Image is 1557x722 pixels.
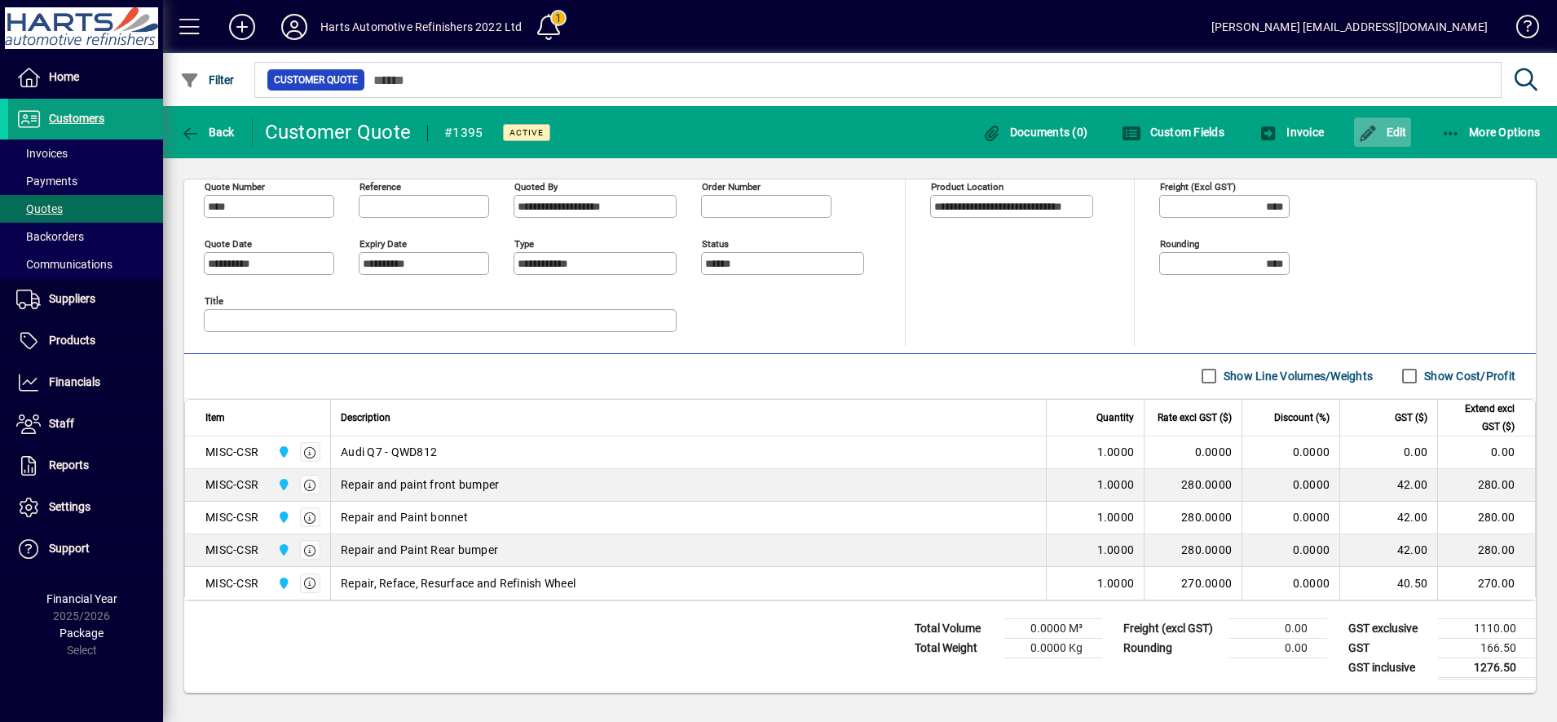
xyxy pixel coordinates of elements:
[273,508,292,526] span: Harts Auto Refinishers 2022 Ltd
[1004,638,1102,658] td: 0.0000 Kg
[16,202,63,215] span: Quotes
[8,195,163,223] a: Quotes
[1339,534,1437,567] td: 42.00
[49,500,90,513] span: Settings
[509,127,544,138] span: Active
[1122,126,1224,139] span: Custom Fields
[265,119,412,145] div: Customer Quote
[205,444,258,460] div: MISC-CSR
[8,321,163,361] a: Products
[8,279,163,320] a: Suppliers
[8,250,163,278] a: Communications
[1340,658,1438,678] td: GST inclusive
[444,120,483,146] div: #1395
[1115,638,1229,658] td: Rounding
[49,375,100,388] span: Financials
[341,409,390,427] span: Description
[1154,509,1232,525] div: 280.0000
[8,487,163,528] a: Settings
[60,627,104,640] span: Package
[16,230,84,243] span: Backorders
[359,180,401,192] mat-label: Reference
[1160,237,1199,249] mat-label: Rounding
[1097,509,1135,525] span: 1.0000
[1339,436,1437,469] td: 0.00
[1421,368,1515,384] label: Show Cost/Profit
[514,237,534,249] mat-label: Type
[8,223,163,250] a: Backorders
[1004,618,1102,638] td: 0.0000 M³
[702,180,761,192] mat-label: Order number
[205,180,265,192] mat-label: Quote number
[49,542,90,555] span: Support
[1154,542,1232,558] div: 280.0000
[216,12,268,42] button: Add
[1340,618,1438,638] td: GST exclusive
[1259,126,1324,139] span: Invoice
[1118,117,1228,147] button: Custom Fields
[341,476,499,493] span: Repair and paint front bumper
[1097,542,1135,558] span: 1.0000
[49,292,95,305] span: Suppliers
[1242,436,1339,469] td: 0.0000
[1437,117,1545,147] button: More Options
[16,147,68,160] span: Invoices
[1229,638,1327,658] td: 0.00
[1154,444,1232,460] div: 0.0000
[1160,180,1236,192] mat-label: Freight (excl GST)
[49,70,79,83] span: Home
[16,175,77,188] span: Payments
[163,117,253,147] app-page-header-button: Back
[1154,575,1232,591] div: 270.0000
[702,237,729,249] mat-label: Status
[1115,618,1229,638] td: Freight (excl GST)
[205,237,252,249] mat-label: Quote date
[8,445,163,486] a: Reports
[273,443,292,461] span: Harts Auto Refinishers 2022 Ltd
[268,12,320,42] button: Profile
[1097,476,1135,493] span: 1.0000
[906,638,1004,658] td: Total Weight
[1242,534,1339,567] td: 0.0000
[205,409,225,427] span: Item
[180,126,235,139] span: Back
[931,180,1003,192] mat-label: Product location
[977,117,1092,147] button: Documents (0)
[906,618,1004,638] td: Total Volume
[1220,368,1373,384] label: Show Line Volumes/Weights
[320,14,522,40] div: Harts Automotive Refinishers 2022 Ltd
[1211,14,1488,40] div: [PERSON_NAME] [EMAIL_ADDRESS][DOMAIN_NAME]
[16,258,112,271] span: Communications
[180,73,235,86] span: Filter
[1437,534,1535,567] td: 280.00
[49,334,95,347] span: Products
[1437,469,1535,502] td: 280.00
[205,575,258,591] div: MISC-CSR
[205,476,258,493] div: MISC-CSR
[1158,409,1232,427] span: Rate excl GST ($)
[49,417,74,430] span: Staff
[1504,3,1537,56] a: Knowledge Base
[1354,117,1411,147] button: Edit
[49,112,104,125] span: Customers
[1229,618,1327,638] td: 0.00
[1437,502,1535,534] td: 280.00
[1242,502,1339,534] td: 0.0000
[1438,638,1536,658] td: 166.50
[1437,567,1535,600] td: 270.00
[1096,409,1134,427] span: Quantity
[514,180,558,192] mat-label: Quoted by
[1437,436,1535,469] td: 0.00
[176,65,239,95] button: Filter
[1255,117,1328,147] button: Invoice
[1438,658,1536,678] td: 1276.50
[1339,502,1437,534] td: 42.00
[1441,126,1541,139] span: More Options
[359,237,407,249] mat-label: Expiry date
[49,458,89,472] span: Reports
[46,592,117,605] span: Financial Year
[981,126,1087,139] span: Documents (0)
[1358,126,1407,139] span: Edit
[273,541,292,559] span: Harts Auto Refinishers 2022 Ltd
[1154,476,1232,493] div: 280.0000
